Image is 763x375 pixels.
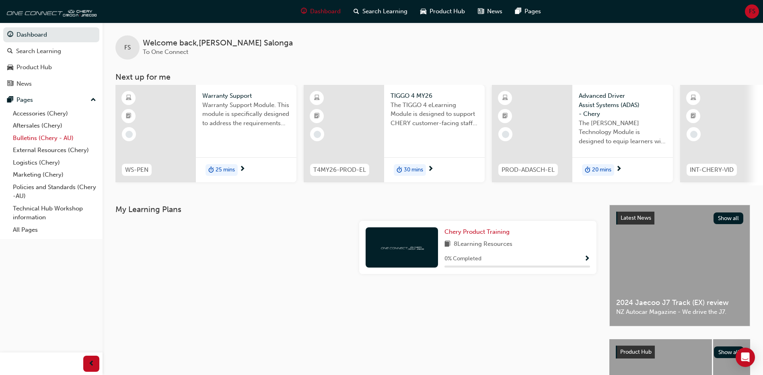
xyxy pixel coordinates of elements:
[10,202,99,224] a: Technical Hub Workshop information
[579,119,666,146] span: The [PERSON_NAME] Technology Module is designed to equip learners with essential knowledge about ...
[208,165,214,175] span: duration-icon
[478,6,484,16] span: news-icon
[143,48,188,56] span: To One Connect
[313,165,366,175] span: T4MY26-PROD-EL
[690,165,734,175] span: INT-CHERY-VID
[3,93,99,107] button: Pages
[103,72,763,82] h3: Next up for me
[88,359,95,369] span: prev-icon
[404,165,423,175] span: 30 mins
[714,212,744,224] button: Show all
[314,111,320,122] span: booktick-icon
[362,7,407,16] span: Search Learning
[314,131,321,138] span: learningRecordVerb_NONE-icon
[609,205,750,326] a: Latest NewsShow all2024 Jaecoo J7 Track (EX) reviewNZ Autocar Magazine - We drive the J7.
[202,91,290,101] span: Warranty Support
[502,111,508,122] span: booktick-icon
[487,7,502,16] span: News
[239,166,245,173] span: next-icon
[515,6,521,16] span: pages-icon
[10,107,99,120] a: Accessories (Chery)
[492,85,673,182] a: PROD-ADASCH-ELAdvanced Driver Assist Systems (ADAS) - CheryThe [PERSON_NAME] Technology Module is...
[616,298,743,307] span: 2024 Jaecoo J7 Track (EX) review
[444,228,510,235] span: Chery Product Training
[584,254,590,264] button: Show Progress
[3,60,99,75] a: Product Hub
[115,205,596,214] h3: My Learning Plans
[420,6,426,16] span: car-icon
[10,144,99,157] a: External Resources (Chery)
[616,166,622,173] span: next-icon
[202,101,290,128] span: Warranty Support Module. This module is specifically designed to address the requirements and pro...
[592,165,611,175] span: 20 mins
[10,132,99,144] a: Bulletins (Chery - AU)
[428,166,434,173] span: next-icon
[4,3,97,19] img: oneconnect
[294,3,347,20] a: guage-iconDashboard
[354,6,359,16] span: search-icon
[585,165,590,175] span: duration-icon
[3,76,99,91] a: News
[7,97,13,104] span: pages-icon
[310,7,341,16] span: Dashboard
[314,93,320,103] span: learningResourceType_ELEARNING-icon
[690,131,697,138] span: learningRecordVerb_NONE-icon
[16,95,33,105] div: Pages
[380,243,424,251] img: oneconnect
[502,93,508,103] span: learningResourceType_ELEARNING-icon
[616,346,744,359] a: Product HubShow all
[16,79,32,89] div: News
[616,307,743,317] span: NZ Autocar Magazine - We drive the J7.
[10,181,99,202] a: Policies and Standards (Chery -AU)
[691,93,696,103] span: learningResourceType_ELEARNING-icon
[444,227,513,237] a: Chery Product Training
[691,111,696,122] span: booktick-icon
[126,111,132,122] span: booktick-icon
[126,93,132,103] span: learningResourceType_ELEARNING-icon
[745,4,759,19] button: FS
[7,48,13,55] span: search-icon
[16,63,52,72] div: Product Hub
[749,7,755,16] span: FS
[509,3,547,20] a: pages-iconPages
[124,43,131,52] span: FS
[7,80,13,88] span: news-icon
[736,348,755,367] div: Open Intercom Messenger
[524,7,541,16] span: Pages
[10,169,99,181] a: Marketing (Chery)
[3,44,99,59] a: Search Learning
[621,214,651,221] span: Latest News
[444,254,481,264] span: 0 % Completed
[502,165,555,175] span: PROD-ADASCH-EL
[301,6,307,16] span: guage-icon
[216,165,235,175] span: 25 mins
[454,239,512,249] span: 8 Learning Resources
[347,3,414,20] a: search-iconSearch Learning
[430,7,465,16] span: Product Hub
[125,131,133,138] span: learningRecordVerb_NONE-icon
[620,348,652,355] span: Product Hub
[90,95,96,105] span: up-icon
[10,157,99,169] a: Logistics (Chery)
[143,39,293,48] span: Welcome back , [PERSON_NAME] Salonga
[7,64,13,71] span: car-icon
[502,131,509,138] span: learningRecordVerb_NONE-icon
[391,101,478,128] span: The TIGGO 4 eLearning Module is designed to support CHERY customer-facing staff with the product ...
[397,165,402,175] span: duration-icon
[7,31,13,39] span: guage-icon
[471,3,509,20] a: news-iconNews
[616,212,743,225] a: Latest NewsShow all
[3,27,99,42] a: Dashboard
[714,346,744,358] button: Show all
[125,165,148,175] span: WS-PEN
[579,91,666,119] span: Advanced Driver Assist Systems (ADAS) - Chery
[444,239,450,249] span: book-icon
[115,85,296,182] a: WS-PENWarranty SupportWarranty Support Module. This module is specifically designed to address th...
[10,224,99,236] a: All Pages
[304,85,485,182] a: T4MY26-PROD-ELTIGGO 4 MY26The TIGGO 4 eLearning Module is designed to support CHERY customer-faci...
[391,91,478,101] span: TIGGO 4 MY26
[3,26,99,93] button: DashboardSearch LearningProduct HubNews
[414,3,471,20] a: car-iconProduct Hub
